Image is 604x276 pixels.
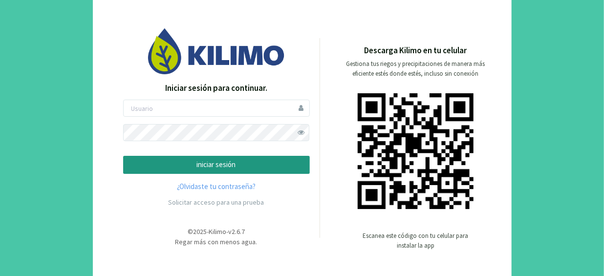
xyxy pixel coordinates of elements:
a: Solicitar acceso para una prueba [169,198,264,207]
p: iniciar sesión [131,159,302,170]
img: Image [148,28,285,74]
span: - [226,227,228,236]
img: qr code [358,93,474,209]
span: - [207,227,209,236]
span: Regar más con menos agua. [175,237,258,246]
p: Descarga Kilimo en tu celular [365,44,467,57]
a: ¿Olvidaste tu contraseña? [123,181,310,192]
span: v2.6.7 [228,227,245,236]
input: Usuario [123,100,310,117]
p: Iniciar sesión para continuar. [123,82,310,95]
p: Gestiona tus riegos y precipitaciones de manera más eficiente estés donde estés, incluso sin cone... [341,59,491,79]
span: 2025 [193,227,207,236]
button: iniciar sesión [123,156,310,174]
p: Escanea este código con tu celular para instalar la app [362,231,470,251]
span: © [188,227,193,236]
span: Kilimo [209,227,226,236]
